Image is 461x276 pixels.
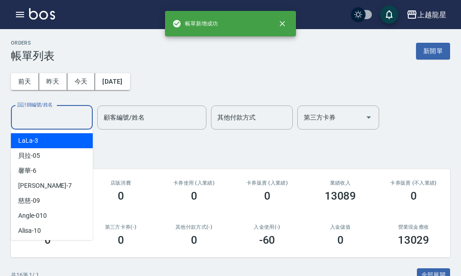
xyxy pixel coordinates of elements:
h2: 入金使用(-) [241,224,293,230]
span: 帳單新增成功 [172,19,218,28]
h2: ORDERS [11,40,55,46]
h2: 卡券販賣 (不入業績) [388,180,439,186]
h2: 卡券販賣 (入業績) [241,180,293,186]
span: Angle -010 [18,211,47,221]
button: 前天 [11,73,39,90]
a: 新開單 [416,46,450,55]
h3: -60 [259,234,276,246]
h3: 13029 [398,234,430,246]
button: close [272,14,292,34]
h3: 帳單列表 [11,50,55,62]
span: Alisa -10 [18,226,41,236]
button: [DATE] [95,73,130,90]
h3: 0 [264,190,271,202]
h3: 13089 [325,190,356,202]
h2: 業績收入 [315,180,366,186]
button: save [380,5,398,24]
h2: 其他付款方式(-) [168,224,220,230]
h3: 0 [411,190,417,202]
h2: 店販消費 [95,180,146,186]
h2: 卡券使用 (入業績) [168,180,220,186]
button: 昨天 [39,73,67,90]
h2: 入金儲值 [315,224,366,230]
button: 新開單 [416,43,450,60]
button: 上越龍星 [403,5,450,24]
h3: 0 [337,234,344,246]
img: Logo [29,8,55,20]
span: 馨華 -6 [18,166,36,176]
button: Open [361,110,376,125]
h3: 0 [118,190,124,202]
span: [PERSON_NAME] -7 [18,181,72,191]
h2: 第三方卡券(-) [95,224,146,230]
h3: 0 [191,234,197,246]
span: 貝拉 -05 [18,151,40,161]
h3: 0 [191,190,197,202]
label: 設計師編號/姓名 [17,101,53,108]
h2: 營業現金應收 [388,224,439,230]
button: 今天 [67,73,95,90]
h3: 0 [118,234,124,246]
span: LaLa -3 [18,136,38,146]
span: 慈慈 -09 [18,196,40,206]
div: 上越龍星 [417,9,446,20]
